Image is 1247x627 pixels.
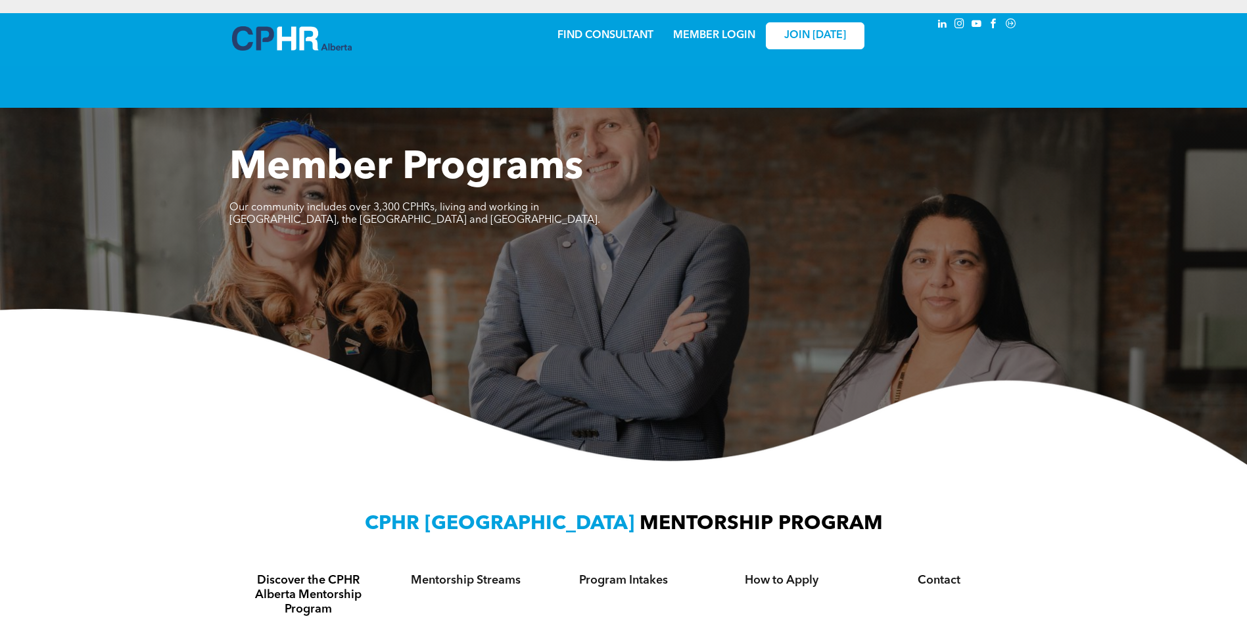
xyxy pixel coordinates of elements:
span: Our community includes over 3,300 CPHRs, living and working in [GEOGRAPHIC_DATA], the [GEOGRAPHIC... [229,202,600,225]
a: Social network [1004,16,1018,34]
a: MEMBER LOGIN [673,30,755,41]
h4: Program Intakes [557,573,691,588]
span: JOIN [DATE] [784,30,846,42]
a: youtube [970,16,984,34]
span: CPHR [GEOGRAPHIC_DATA] [365,514,634,534]
h4: How to Apply [715,573,849,588]
a: FIND CONSULTANT [557,30,653,41]
span: Member Programs [229,149,583,188]
a: facebook [987,16,1001,34]
a: instagram [953,16,967,34]
a: JOIN [DATE] [766,22,864,49]
h4: Discover the CPHR Alberta Mentorship Program [241,573,375,616]
a: linkedin [935,16,950,34]
span: MENTORSHIP PROGRAM [640,514,883,534]
h4: Mentorship Streams [399,573,533,588]
h4: Contact [872,573,1006,588]
img: A blue and white logo for cp alberta [232,26,352,51]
